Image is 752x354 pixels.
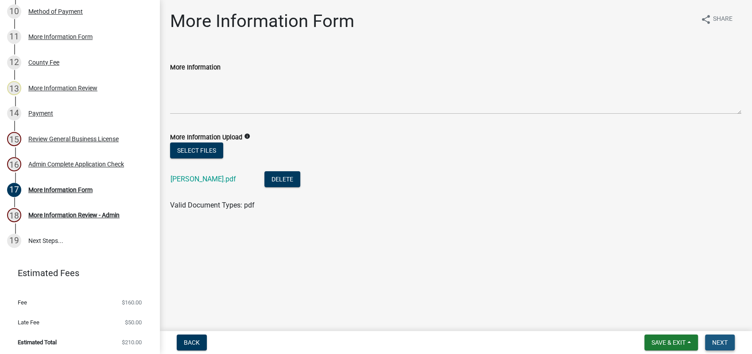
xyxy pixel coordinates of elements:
[7,55,21,69] div: 12
[694,11,740,28] button: shareShare
[171,175,236,183] a: [PERSON_NAME].pdf
[28,85,97,91] div: More Information Review
[7,234,21,248] div: 19
[184,339,200,346] span: Back
[170,201,255,209] span: Valid Document Types: pdf
[125,319,142,325] span: $50.00
[122,339,142,345] span: $210.00
[122,300,142,305] span: $160.00
[18,319,39,325] span: Late Fee
[28,161,124,167] div: Admin Complete Application Check
[28,34,93,40] div: More Information Form
[28,110,53,116] div: Payment
[701,14,711,25] i: share
[28,59,59,65] div: County Fee
[651,339,686,346] span: Save & Exit
[170,135,242,141] label: More Information Upload
[170,11,354,32] h1: More Information Form
[28,212,120,218] div: More Information Review - Admin
[7,4,21,19] div: 10
[177,335,207,350] button: Back
[7,183,21,197] div: 17
[170,142,223,158] button: Select files
[713,14,733,25] span: Share
[7,30,21,44] div: 11
[170,65,221,71] label: More Information
[712,339,728,346] span: Next
[18,300,27,305] span: Fee
[7,81,21,95] div: 13
[28,136,119,142] div: Review General Business License
[7,106,21,120] div: 14
[264,171,300,187] button: Delete
[705,335,735,350] button: Next
[28,187,93,193] div: More Information Form
[7,208,21,222] div: 18
[264,176,300,184] wm-modal-confirm: Delete Document
[644,335,698,350] button: Save & Exit
[18,339,57,345] span: Estimated Total
[7,157,21,171] div: 16
[28,8,83,15] div: Method of Payment
[7,132,21,146] div: 15
[7,264,145,282] a: Estimated Fees
[244,133,250,139] i: info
